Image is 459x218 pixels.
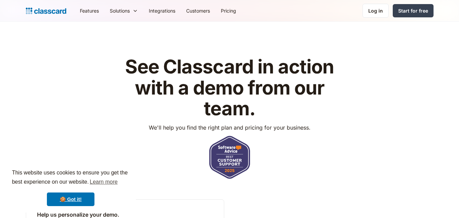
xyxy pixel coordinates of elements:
[104,3,143,18] div: Solutions
[143,3,181,18] a: Integrations
[398,7,428,14] div: Start for free
[5,162,136,213] div: cookieconsent
[368,7,383,14] div: Log in
[74,3,104,18] a: Features
[149,123,311,132] p: We'll help you find the right plan and pricing for your business.
[110,7,130,14] div: Solutions
[125,55,334,120] strong: See Classcard in action with a demo from our team.
[26,6,66,16] a: home
[181,3,215,18] a: Customers
[89,177,119,187] a: learn more about cookies
[363,4,389,18] a: Log in
[215,3,242,18] a: Pricing
[12,169,129,187] span: This website uses cookies to ensure you get the best experience on our website.
[47,192,94,206] a: dismiss cookie message
[393,4,434,17] a: Start for free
